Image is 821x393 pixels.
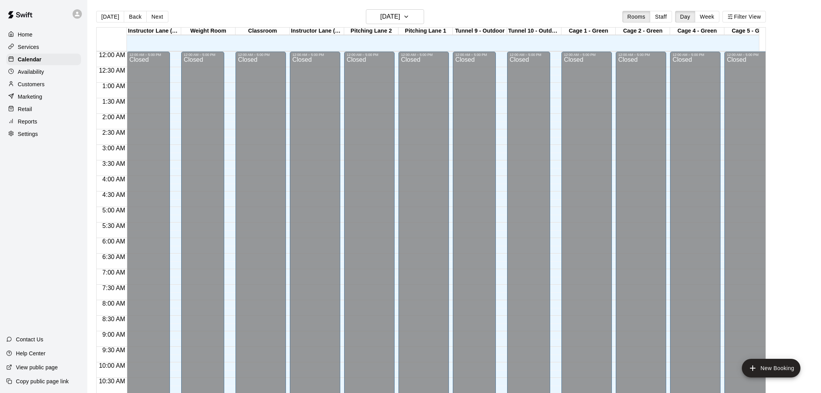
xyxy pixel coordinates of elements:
p: Marketing [18,93,42,101]
div: 12:00 AM – 5:00 PM [455,53,494,57]
p: Reports [18,118,37,125]
span: 7:00 AM [100,269,127,276]
span: 5:00 AM [100,207,127,214]
button: Back [124,11,147,23]
div: Cage 2 - Green [616,28,670,35]
div: Classroom [236,28,290,35]
a: Services [6,41,81,53]
div: Cage 5 - Green [724,28,779,35]
span: 1:30 AM [100,98,127,105]
div: Instructor Lane (Cage 3) - Green [127,28,181,35]
span: 9:30 AM [100,347,127,353]
span: 12:00 AM [97,52,127,58]
button: Next [146,11,168,23]
div: 12:00 AM – 5:00 PM [129,53,168,57]
p: Help Center [16,350,45,357]
button: [DATE] [96,11,124,23]
div: 12:00 AM – 5:00 PM [727,53,773,57]
div: Cage 4 - Green [670,28,724,35]
span: 10:30 AM [97,378,127,384]
div: 12:00 AM – 5:00 PM [618,53,664,57]
button: Filter View [722,11,766,23]
div: 12:00 AM – 5:00 PM [184,53,222,57]
div: 12:00 AM – 5:00 PM [564,53,610,57]
span: 10:00 AM [97,362,127,369]
p: View public page [16,363,58,371]
button: Staff [650,11,672,23]
div: 12:00 AM – 5:00 PM [292,53,338,57]
span: 12:30 AM [97,67,127,74]
div: Tunnel 9 - Outdoor [453,28,507,35]
div: 12:00 AM – 5:00 PM [672,53,718,57]
p: Services [18,43,39,51]
span: 8:00 AM [100,300,127,307]
p: Customers [18,80,45,88]
h6: [DATE] [380,11,400,22]
p: Calendar [18,56,42,63]
a: Marketing [6,91,81,103]
div: Pitching Lane 2 [344,28,398,35]
span: 6:30 AM [100,254,127,260]
p: Contact Us [16,336,43,343]
div: Cage 1 - Green [561,28,616,35]
button: [DATE] [366,9,424,24]
a: Home [6,29,81,40]
span: 2:30 AM [100,129,127,136]
button: Rooms [622,11,650,23]
div: 12:00 AM – 5:00 PM [509,53,548,57]
a: Customers [6,78,81,90]
a: Settings [6,128,81,140]
div: 12:00 AM – 5:00 PM [238,53,284,57]
span: 8:30 AM [100,316,127,322]
button: Day [675,11,695,23]
span: 9:00 AM [100,331,127,338]
div: Instructor Lane (Cage 8) - Outdoor [290,28,344,35]
span: 4:30 AM [100,191,127,198]
a: Reports [6,116,81,127]
button: add [742,359,800,377]
span: 3:00 AM [100,145,127,151]
div: 12:00 AM – 5:00 PM [346,53,392,57]
div: Pitching Lane 1 [398,28,453,35]
div: 12:00 AM – 5:00 PM [401,53,447,57]
span: 7:30 AM [100,285,127,291]
p: Copy public page link [16,377,69,385]
button: Week [695,11,719,23]
p: Home [18,31,33,38]
div: Weight Room [181,28,236,35]
span: 5:30 AM [100,223,127,229]
p: Availability [18,68,44,76]
a: Calendar [6,54,81,65]
a: Availability [6,66,81,78]
span: 1:00 AM [100,83,127,89]
p: Retail [18,105,32,113]
span: 6:00 AM [100,238,127,245]
span: 4:00 AM [100,176,127,183]
span: 2:00 AM [100,114,127,120]
p: Settings [18,130,38,138]
a: Retail [6,103,81,115]
span: 3:30 AM [100,160,127,167]
div: Tunnel 10 - Outdoor [507,28,561,35]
